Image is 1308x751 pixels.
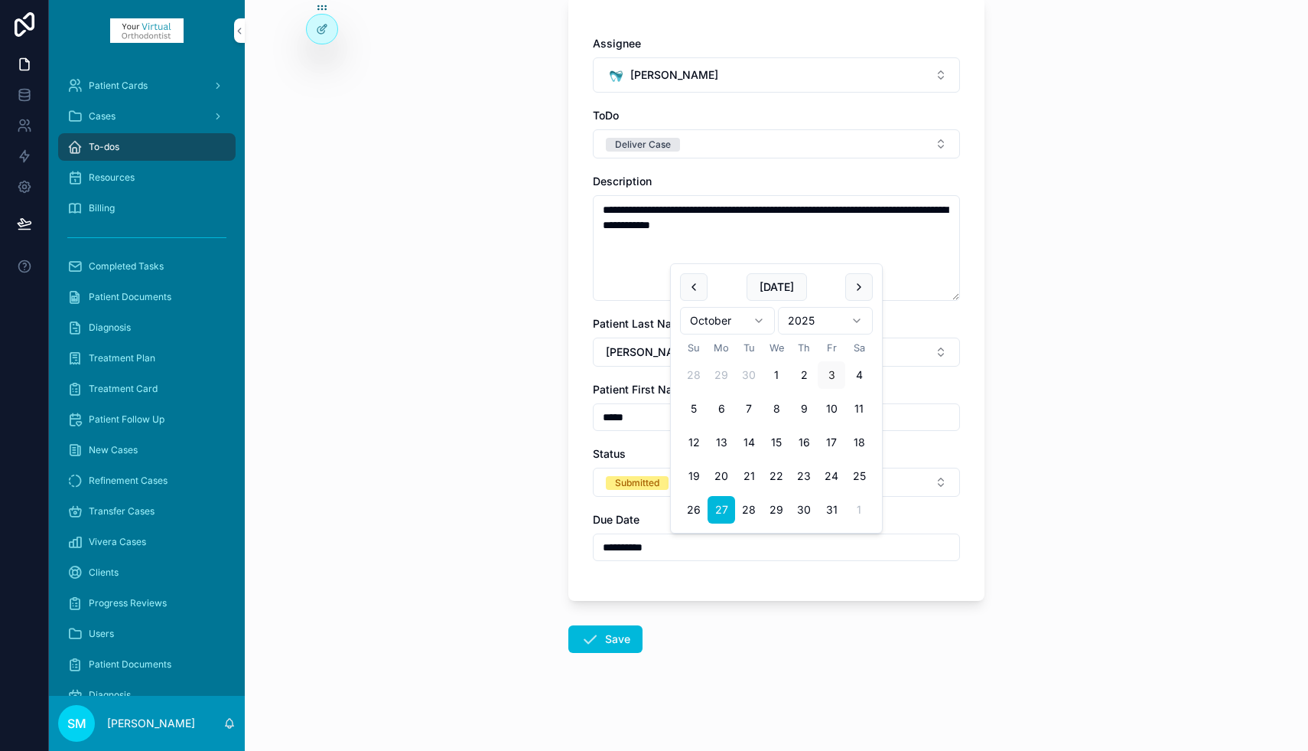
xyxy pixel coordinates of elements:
span: Completed Tasks [89,260,164,273]
th: Sunday [680,341,708,355]
button: Wednesday, October 15th, 2025 [763,429,790,456]
button: Tuesday, October 7th, 2025 [735,395,763,423]
span: ToDo [593,109,619,122]
p: [PERSON_NAME] [107,716,195,731]
button: Monday, October 27th, 2025, selected [708,496,735,524]
th: Friday [818,341,845,355]
th: Saturday [845,341,873,355]
span: Patient Cards [89,80,148,92]
button: Tuesday, October 21st, 2025 [735,462,763,490]
span: Transfer Cases [89,505,155,518]
span: [PERSON_NAME] [606,344,694,360]
button: Monday, October 20th, 2025 [708,462,735,490]
span: Treatment Plan [89,352,155,364]
a: Treatment Plan [58,344,236,372]
button: Thursday, October 23rd, 2025 [790,462,818,490]
button: Today, Friday, October 3rd, 2025 [818,361,845,389]
button: Sunday, October 5th, 2025 [680,395,708,423]
button: Friday, October 31st, 2025 [818,496,845,524]
button: Saturday, October 11th, 2025 [845,395,873,423]
button: Select Button [593,57,960,93]
a: New Cases [58,436,236,464]
a: Patient Documents [58,283,236,311]
th: Thursday [790,341,818,355]
button: Saturday, October 4th, 2025 [845,361,873,389]
button: Friday, October 10th, 2025 [818,395,845,423]
a: To-dos [58,133,236,161]
span: Vivera Cases [89,536,146,548]
a: Users [58,620,236,648]
span: Patient Documents [89,658,171,671]
button: Wednesday, October 8th, 2025 [763,395,790,423]
span: Diagnosis [89,689,131,701]
a: Cases [58,103,236,130]
button: Thursday, October 2nd, 2025 [790,361,818,389]
button: Saturday, October 25th, 2025 [845,462,873,490]
button: Saturday, October 18th, 2025 [845,429,873,456]
button: Sunday, October 26th, 2025 [680,496,708,524]
a: Patient Documents [58,651,236,678]
button: Select Button [593,129,960,158]
button: Tuesday, October 28th, 2025 [735,496,763,524]
a: Diagnosis [58,681,236,709]
a: Progress Reviews [58,589,236,617]
img: App logo [110,18,184,43]
span: New Cases [89,444,138,456]
a: Resources [58,164,236,191]
span: Progress Reviews [89,597,167,609]
button: Tuesday, September 30th, 2025 [735,361,763,389]
button: Wednesday, October 22nd, 2025 [763,462,790,490]
span: Patient Last Name [593,317,687,330]
table: October 2025 [680,341,873,524]
a: Diagnosis [58,314,236,341]
a: Completed Tasks [58,253,236,280]
button: Thursday, October 16th, 2025 [790,429,818,456]
a: Billing [58,194,236,222]
button: Thursday, October 30th, 2025 [790,496,818,524]
span: Assignee [593,37,641,50]
span: Treatment Card [89,383,158,395]
button: Monday, October 6th, 2025 [708,395,735,423]
span: Clients [89,567,119,579]
a: Transfer Cases [58,498,236,525]
span: Due Date [593,513,639,526]
span: [PERSON_NAME] [630,67,718,83]
span: To-dos [89,141,119,153]
th: Tuesday [735,341,763,355]
button: Sunday, September 28th, 2025 [680,361,708,389]
a: Clients [58,559,236,586]
span: Resources [89,171,135,184]
span: Users [89,628,114,640]
button: Wednesday, October 29th, 2025 [763,496,790,524]
button: Thursday, October 9th, 2025 [790,395,818,423]
a: Treatment Card [58,375,236,403]
a: Patient Cards [58,72,236,100]
div: Submitted [615,476,659,490]
span: Patient Follow Up [89,413,164,426]
button: Save [568,625,643,653]
span: Cases [89,110,116,122]
a: Vivera Cases [58,528,236,556]
button: Monday, October 13th, 2025 [708,429,735,456]
a: Patient Follow Up [58,406,236,433]
button: Wednesday, October 1st, 2025 [763,361,790,389]
th: Monday [708,341,735,355]
span: Refinement Cases [89,475,168,487]
th: Wednesday [763,341,790,355]
button: Friday, October 24th, 2025 [818,462,845,490]
span: Patient First Name [593,383,688,396]
button: Select Button [593,338,960,367]
span: Billing [89,202,115,214]
span: Patient Documents [89,291,171,303]
span: Diagnosis [89,322,131,334]
div: Deliver Case [615,138,671,152]
span: Status [593,447,626,460]
span: Description [593,175,652,188]
a: Refinement Cases [58,467,236,495]
div: scrollable content [49,61,245,696]
button: Monday, September 29th, 2025 [708,361,735,389]
button: Select Button [593,468,960,497]
button: Saturday, November 1st, 2025 [845,496,873,524]
button: Sunday, October 12th, 2025 [680,429,708,456]
button: Sunday, October 19th, 2025 [680,462,708,490]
